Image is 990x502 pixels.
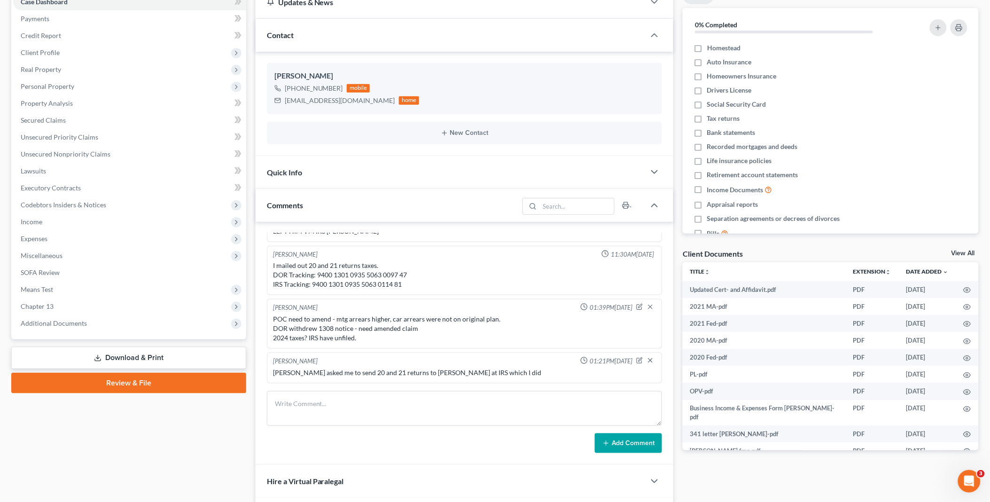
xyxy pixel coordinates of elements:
[273,357,318,366] div: [PERSON_NAME]
[590,357,632,366] span: 01:21PM[DATE]
[707,142,798,151] span: Recorded mortgages and deeds
[707,71,777,81] span: Homeowners Insurance
[899,315,956,332] td: [DATE]
[683,366,846,383] td: PL-pdf
[707,43,741,53] span: Homestead
[683,249,743,259] div: Client Documents
[886,269,891,275] i: unfold_more
[707,100,766,109] span: Social Security Card
[707,86,752,95] span: Drivers License
[21,65,61,73] span: Real Property
[853,268,891,275] a: Extensionunfold_more
[846,442,899,459] td: PDF
[690,268,710,275] a: Titleunfold_more
[13,10,246,27] a: Payments
[285,84,343,93] div: [PHONE_NUMBER]
[899,442,956,459] td: [DATE]
[21,201,106,209] span: Codebtors Insiders & Notices
[943,269,949,275] i: expand_more
[267,477,344,486] span: Hire a Virtual Paralegal
[899,383,956,400] td: [DATE]
[707,114,740,123] span: Tax returns
[595,433,662,453] button: Add Comment
[285,96,395,105] div: [EMAIL_ADDRESS][DOMAIN_NAME]
[590,303,632,312] span: 01:39PM[DATE]
[695,21,737,29] strong: 0% Completed
[683,400,846,426] td: Business Income & Expenses Form [PERSON_NAME]-pdf
[707,185,764,195] span: Income Documents
[611,250,654,259] span: 11:30AM[DATE]
[21,15,49,23] span: Payments
[21,285,53,293] span: Means Test
[683,442,846,459] td: [PERSON_NAME] fmc-pdf
[899,298,956,315] td: [DATE]
[21,31,61,39] span: Credit Report
[846,366,899,383] td: PDF
[899,281,956,298] td: [DATE]
[13,112,246,129] a: Secured Claims
[273,250,318,259] div: [PERSON_NAME]
[707,170,798,180] span: Retirement account statements
[13,264,246,281] a: SOFA Review
[683,332,846,349] td: 2020 MA-pdf
[21,48,60,56] span: Client Profile
[846,315,899,332] td: PDF
[21,302,54,310] span: Chapter 13
[399,96,420,105] div: home
[267,201,303,210] span: Comments
[899,400,956,426] td: [DATE]
[846,425,899,442] td: PDF
[273,368,656,377] div: [PERSON_NAME] asked me to send 20 and 21 returns to [PERSON_NAME] at IRS which I did
[899,332,956,349] td: [DATE]
[707,200,758,209] span: Appraisal reports
[705,269,710,275] i: unfold_more
[273,303,318,313] div: [PERSON_NAME]
[707,214,840,223] span: Separation agreements or decrees of divorces
[21,319,87,327] span: Additional Documents
[846,383,899,400] td: PDF
[11,347,246,369] a: Download & Print
[21,184,81,192] span: Executory Contracts
[267,31,294,39] span: Contact
[906,268,949,275] a: Date Added expand_more
[21,82,74,90] span: Personal Property
[707,229,720,238] span: Bills
[21,167,46,175] span: Lawsuits
[683,383,846,400] td: OPV-pdf
[21,251,62,259] span: Miscellaneous
[274,129,655,137] button: New Contact
[13,163,246,180] a: Lawsuits
[683,315,846,332] td: 2021 Fed-pdf
[274,71,655,82] div: [PERSON_NAME]
[13,180,246,196] a: Executory Contracts
[951,250,975,257] a: View All
[707,57,752,67] span: Auto Insurance
[21,268,60,276] span: SOFA Review
[683,281,846,298] td: Updated Cert- and Affidavit.pdf
[846,400,899,426] td: PDF
[21,150,110,158] span: Unsecured Nonpriority Claims
[347,84,370,93] div: mobile
[13,129,246,146] a: Unsecured Priority Claims
[13,146,246,163] a: Unsecured Nonpriority Claims
[273,314,656,343] div: POC need to amend - mtg arrears higher, car arrears were not on original plan. DOR withdrew 1308 ...
[683,349,846,366] td: 2020 Fed-pdf
[13,95,246,112] a: Property Analysis
[273,261,656,289] div: I mailed out 20 and 21 returns taxes. DOR Tracking: 9400 1301 0935 5063 0097 47 IRS Tracking: 940...
[707,156,772,165] span: Life insurance policies
[267,168,302,177] span: Quick Info
[899,425,956,442] td: [DATE]
[21,133,98,141] span: Unsecured Priority Claims
[846,349,899,366] td: PDF
[21,218,42,226] span: Income
[977,470,985,478] span: 3
[707,128,756,137] span: Bank statements
[540,198,615,214] input: Search...
[13,27,246,44] a: Credit Report
[683,425,846,442] td: 341 letter [PERSON_NAME]-pdf
[846,281,899,298] td: PDF
[21,235,47,243] span: Expenses
[683,298,846,315] td: 2021 MA-pdf
[21,116,66,124] span: Secured Claims
[846,298,899,315] td: PDF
